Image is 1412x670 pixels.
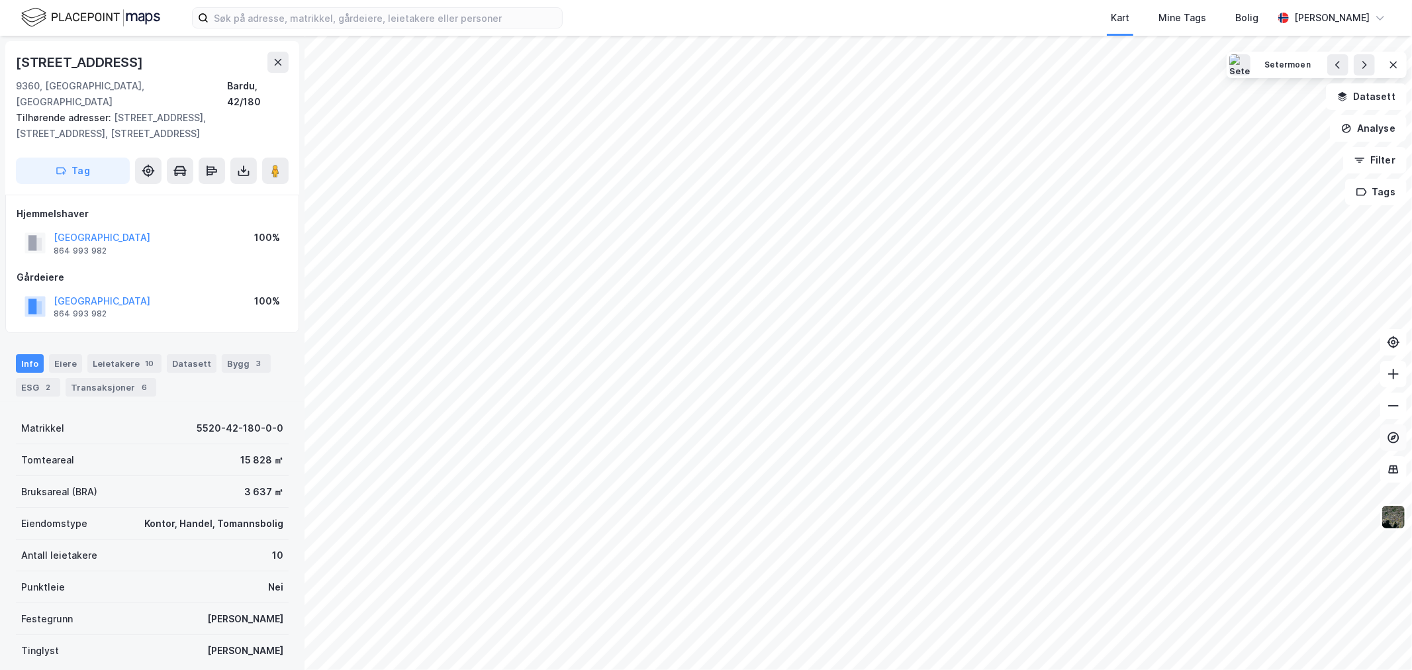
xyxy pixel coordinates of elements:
[254,293,280,309] div: 100%
[240,452,283,468] div: 15 828 ㎡
[16,112,114,123] span: Tilhørende adresser:
[21,548,97,563] div: Antall leietakere
[1346,606,1412,670] iframe: Chat Widget
[16,78,227,110] div: 9360, [GEOGRAPHIC_DATA], [GEOGRAPHIC_DATA]
[1235,10,1258,26] div: Bolig
[1330,115,1407,142] button: Analyse
[1256,54,1319,75] button: Setermoen
[207,611,283,627] div: [PERSON_NAME]
[16,52,146,73] div: [STREET_ADDRESS]
[142,357,156,370] div: 10
[1343,147,1407,173] button: Filter
[1346,606,1412,670] div: Kontrollprogram for chat
[1381,504,1406,530] img: 9k=
[268,579,283,595] div: Nei
[49,354,82,373] div: Eiere
[87,354,162,373] div: Leietakere
[21,579,65,595] div: Punktleie
[21,484,97,500] div: Bruksareal (BRA)
[1229,54,1250,75] img: Setermoen
[42,381,55,394] div: 2
[244,484,283,500] div: 3 637 ㎡
[17,269,288,285] div: Gårdeiere
[1345,179,1407,205] button: Tags
[21,611,73,627] div: Festegrunn
[17,206,288,222] div: Hjemmelshaver
[16,110,278,142] div: [STREET_ADDRESS], [STREET_ADDRESS], [STREET_ADDRESS]
[197,420,283,436] div: 5520-42-180-0-0
[21,420,64,436] div: Matrikkel
[54,309,107,319] div: 864 993 982
[16,378,60,397] div: ESG
[1294,10,1370,26] div: [PERSON_NAME]
[209,8,562,28] input: Søk på adresse, matrikkel, gårdeiere, leietakere eller personer
[252,357,265,370] div: 3
[138,381,151,394] div: 6
[21,516,87,532] div: Eiendomstype
[272,548,283,563] div: 10
[21,452,74,468] div: Tomteareal
[222,354,271,373] div: Bygg
[1111,10,1129,26] div: Kart
[21,6,160,29] img: logo.f888ab2527a4732fd821a326f86c7f29.svg
[16,354,44,373] div: Info
[254,230,280,246] div: 100%
[227,78,289,110] div: Bardu, 42/180
[66,378,156,397] div: Transaksjoner
[144,516,283,532] div: Kontor, Handel, Tomannsbolig
[1326,83,1407,110] button: Datasett
[167,354,216,373] div: Datasett
[1158,10,1206,26] div: Mine Tags
[1264,60,1311,71] div: Setermoen
[21,643,59,659] div: Tinglyst
[54,246,107,256] div: 864 993 982
[16,158,130,184] button: Tag
[207,643,283,659] div: [PERSON_NAME]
